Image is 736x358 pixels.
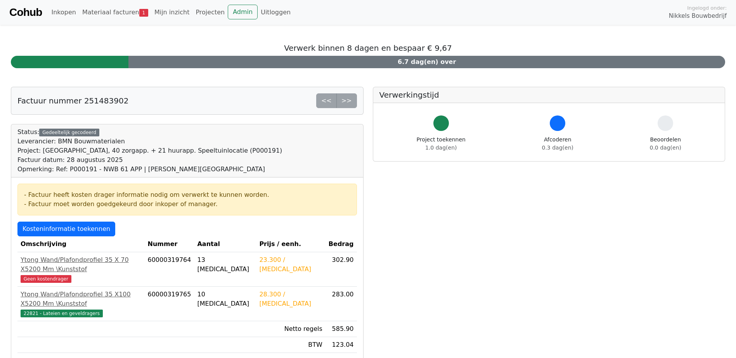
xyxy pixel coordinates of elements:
[256,236,325,252] th: Prijs / eenh.
[258,5,294,20] a: Uitloggen
[128,56,725,68] div: 6.7 dag(en) over
[17,155,282,165] div: Factuur datum: 28 augustus 2025
[145,236,194,252] th: Nummer
[194,236,256,252] th: Aantal
[17,222,115,236] a: Kosteninformatie toekennen
[151,5,193,20] a: Mijn inzicht
[17,96,128,105] h5: Factuur nummer 251483902
[259,255,322,274] div: 23.300 / [MEDICAL_DATA]
[17,127,282,174] div: Status:
[21,255,142,283] a: Ytong Wand/Plafondprofiel 35 X 70 X5200 Mm \KunststofGeen kostendrager
[650,136,681,152] div: Beoordelen
[256,337,325,353] td: BTW
[145,252,194,287] td: 60000319764
[259,290,322,308] div: 28.300 / [MEDICAL_DATA]
[24,190,350,200] div: - Factuur heeft kosten drager informatie nodig om verwerkt te kunnen worden.
[21,275,71,283] span: Geen kostendrager
[192,5,228,20] a: Projecten
[650,145,681,151] span: 0.0 dag(en)
[542,136,573,152] div: Afcoderen
[197,255,253,274] div: 13 [MEDICAL_DATA]
[21,310,103,317] span: 22821 - Lateien en geveldragers
[17,165,282,174] div: Opmerking: Ref: P000191 - NWB 61 APP | [PERSON_NAME][GEOGRAPHIC_DATA]
[24,200,350,209] div: - Factuur moet worden goedgekeurd door inkoper of manager.
[17,146,282,155] div: Project: [GEOGRAPHIC_DATA], 40 zorgapp. + 21 huurapp. Speeltuinlocatie (P000191)
[687,4,727,12] span: Ingelogd onder:
[139,9,148,17] span: 1
[228,5,258,19] a: Admin
[11,43,725,53] h5: Verwerk binnen 8 dagen en bespaar € 9,67
[256,321,325,337] td: Netto regels
[21,290,142,308] div: Ytong Wand/Plafondprofiel 35 X100 X5200 Mm \Kunststof
[17,137,282,146] div: Leverancier: BMN Bouwmaterialen
[326,252,357,287] td: 302.90
[48,5,79,20] a: Inkopen
[379,90,719,100] h5: Verwerkingstijd
[326,321,357,337] td: 585.90
[39,129,99,136] div: Gedeeltelijk gecodeerd
[79,5,151,20] a: Materiaal facturen1
[326,236,357,252] th: Bedrag
[326,287,357,321] td: 283.00
[542,145,573,151] span: 0.3 dag(en)
[326,337,357,353] td: 123.04
[21,255,142,274] div: Ytong Wand/Plafondprofiel 35 X 70 X5200 Mm \Kunststof
[17,236,145,252] th: Omschrijving
[417,136,466,152] div: Project toekennen
[9,3,42,22] a: Cohub
[669,12,727,21] span: Nikkels Bouwbedrijf
[21,290,142,318] a: Ytong Wand/Plafondprofiel 35 X100 X5200 Mm \Kunststof22821 - Lateien en geveldragers
[145,287,194,321] td: 60000319765
[425,145,457,151] span: 1.0 dag(en)
[197,290,253,308] div: 10 [MEDICAL_DATA]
